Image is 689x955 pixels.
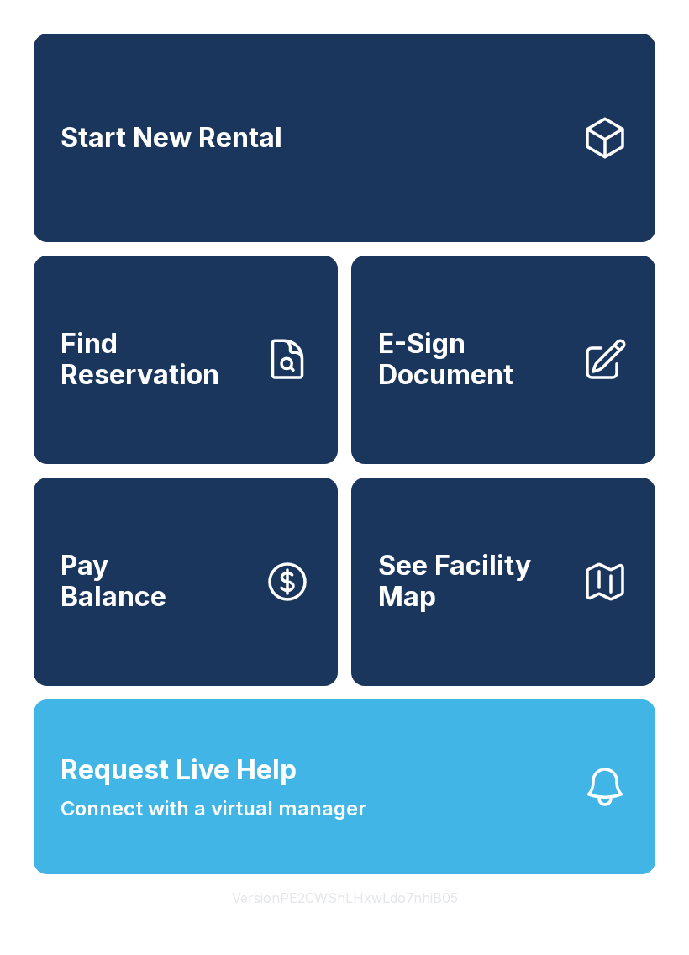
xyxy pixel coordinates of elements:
span: Start New Rental [60,123,282,154]
span: Find Reservation [60,329,250,390]
span: E-Sign Document [378,329,568,390]
button: Request Live HelpConnect with a virtual manager [34,699,655,874]
span: Connect with a virtual manager [60,794,366,824]
span: Pay Balance [60,551,166,612]
button: See Facility Map [351,477,655,686]
button: VersionPE2CWShLHxwLdo7nhiB05 [218,874,471,921]
a: PayBalance [34,477,338,686]
a: E-Sign Document [351,256,655,464]
span: Request Live Help [60,750,297,790]
span: See Facility Map [378,551,568,612]
a: Find Reservation [34,256,338,464]
a: Start New Rental [34,34,655,242]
